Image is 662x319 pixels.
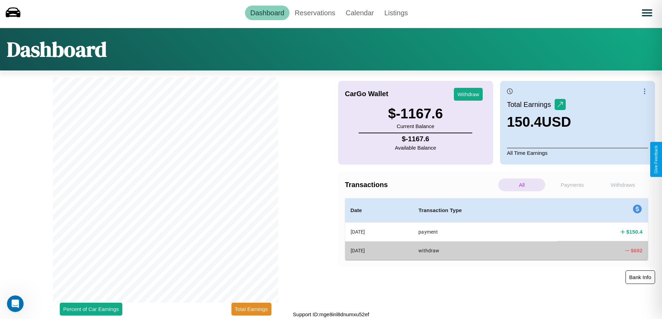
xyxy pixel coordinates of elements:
th: withdraw [413,241,557,260]
h4: CarGo Wallet [345,90,389,98]
p: Support ID: mge8inl8dnumxu52ef [293,310,369,319]
p: Total Earnings [507,98,555,111]
h4: $ -1167.6 [395,135,436,143]
a: Listings [379,6,413,20]
button: Bank Info [626,270,655,284]
table: simple table [345,198,648,260]
button: Percent of Car Earnings [60,303,122,316]
p: Current Balance [388,121,443,131]
th: [DATE] [345,223,413,242]
p: All Time Earnings [507,148,648,158]
th: payment [413,223,557,242]
h3: 150.4 USD [507,114,571,130]
p: Withdraws [599,178,646,191]
button: Total Earnings [231,303,271,316]
button: Open menu [637,3,657,23]
p: Available Balance [395,143,436,152]
h4: $ 150.4 [626,228,643,235]
iframe: Intercom live chat [7,295,24,312]
th: [DATE] [345,241,413,260]
h4: Date [351,206,408,215]
h4: Transaction Type [418,206,551,215]
p: Payments [549,178,596,191]
a: Reservations [289,6,341,20]
h4: $ 692 [631,247,643,254]
h4: Transactions [345,181,497,189]
h3: $ -1167.6 [388,106,443,121]
div: Give Feedback [654,145,659,174]
h1: Dashboard [7,35,107,64]
a: Calendar [341,6,379,20]
button: Withdraw [454,88,483,101]
a: Dashboard [245,6,289,20]
p: All [498,178,545,191]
